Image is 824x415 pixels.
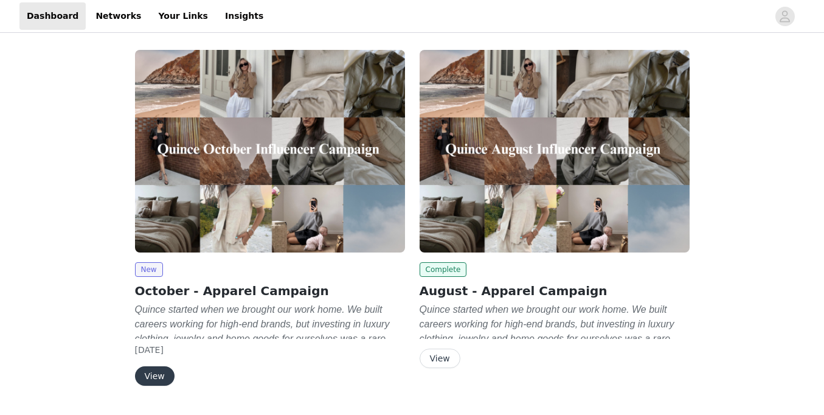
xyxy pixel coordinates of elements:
h2: August - Apparel Campaign [420,282,690,300]
a: Networks [88,2,148,30]
button: View [420,349,460,368]
em: Quince started when we brought our work home. We built careers working for high-end brands, but i... [135,304,394,388]
img: Quince [420,50,690,253]
span: New [135,262,163,277]
span: Complete [420,262,467,277]
a: View [420,354,460,363]
div: avatar [779,7,791,26]
em: Quince started when we brought our work home. We built careers working for high-end brands, but i... [420,304,679,388]
a: Your Links [151,2,215,30]
button: View [135,366,175,386]
a: Dashboard [19,2,86,30]
a: Insights [218,2,271,30]
span: [DATE] [135,345,164,355]
img: Quince [135,50,405,253]
h2: October - Apparel Campaign [135,282,405,300]
a: View [135,372,175,381]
